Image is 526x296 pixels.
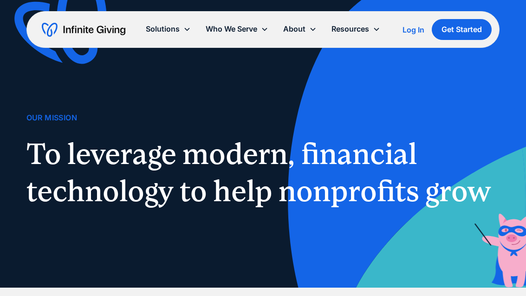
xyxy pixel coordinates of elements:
div: Our Mission [26,112,77,124]
div: Who We Serve [206,23,257,35]
h1: To leverage modern, financial technology to help nonprofits grow [26,135,500,210]
div: Resources [331,23,369,35]
div: Solutions [146,23,180,35]
div: Resources [324,19,388,39]
div: Log In [403,26,424,33]
div: About [283,23,305,35]
div: Solutions [138,19,198,39]
div: About [276,19,324,39]
a: Get Started [432,19,492,40]
a: home [42,22,125,37]
a: Log In [403,24,424,35]
div: Who We Serve [198,19,276,39]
